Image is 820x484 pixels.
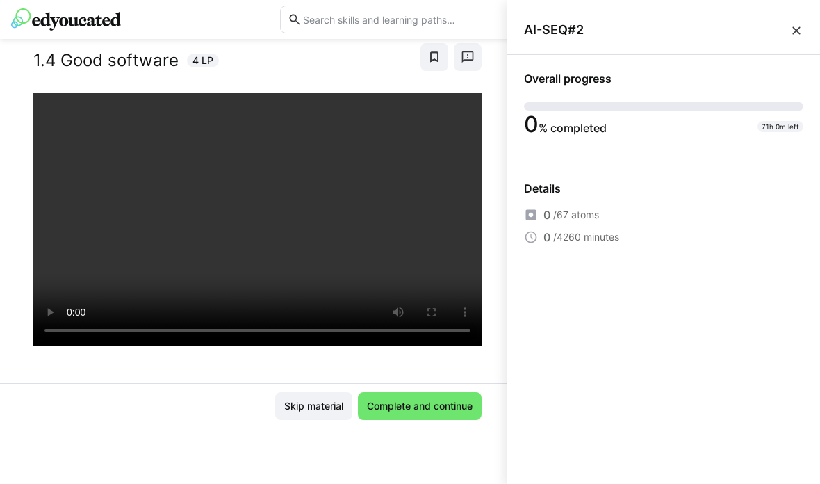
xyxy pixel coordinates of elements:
[275,392,352,420] button: Skip material
[282,399,345,413] span: Skip material
[757,121,803,132] div: 71h 0m left
[358,392,482,420] button: Complete and continue
[524,111,539,138] span: 0
[553,208,599,222] span: /67 atoms
[192,54,213,67] span: 4 LP
[33,50,179,71] h2: 1.4 Good software
[543,229,550,245] span: 0
[553,230,619,244] span: /4260 minutes
[302,13,532,26] input: Search skills and learning paths…
[524,72,803,86] div: Overall progress
[543,207,550,223] span: 0
[524,116,607,136] div: % completed
[365,399,475,413] span: Complete and continue
[524,22,789,38] span: AI-SEQ#2
[524,181,803,195] div: Details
